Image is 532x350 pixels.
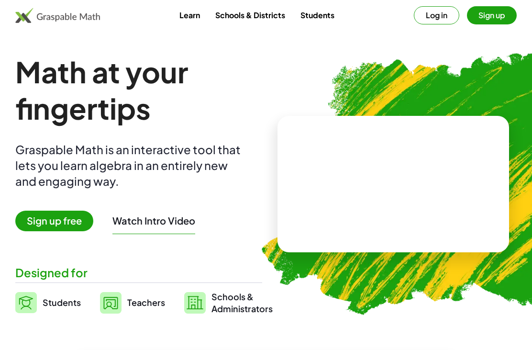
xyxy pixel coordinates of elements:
[15,211,93,231] span: Sign up free
[15,265,262,281] div: Designed for
[100,291,165,315] a: Teachers
[184,292,206,314] img: svg%3e
[15,291,81,315] a: Students
[208,6,293,24] a: Schools & Districts
[184,291,273,315] a: Schools &Administrators
[414,6,459,24] button: Log in
[293,6,342,24] a: Students
[127,297,165,308] span: Teachers
[15,54,262,126] h1: Math at your fingertips
[15,292,37,313] img: svg%3e
[112,215,195,227] button: Watch Intro Video
[211,291,273,315] span: Schools & Administrators
[15,142,245,189] div: Graspable Math is an interactive tool that lets you learn algebra in an entirely new and engaging...
[321,148,465,220] video: What is this? This is dynamic math notation. Dynamic math notation plays a central role in how Gr...
[43,297,81,308] span: Students
[467,6,517,24] button: Sign up
[172,6,208,24] a: Learn
[100,292,122,314] img: svg%3e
